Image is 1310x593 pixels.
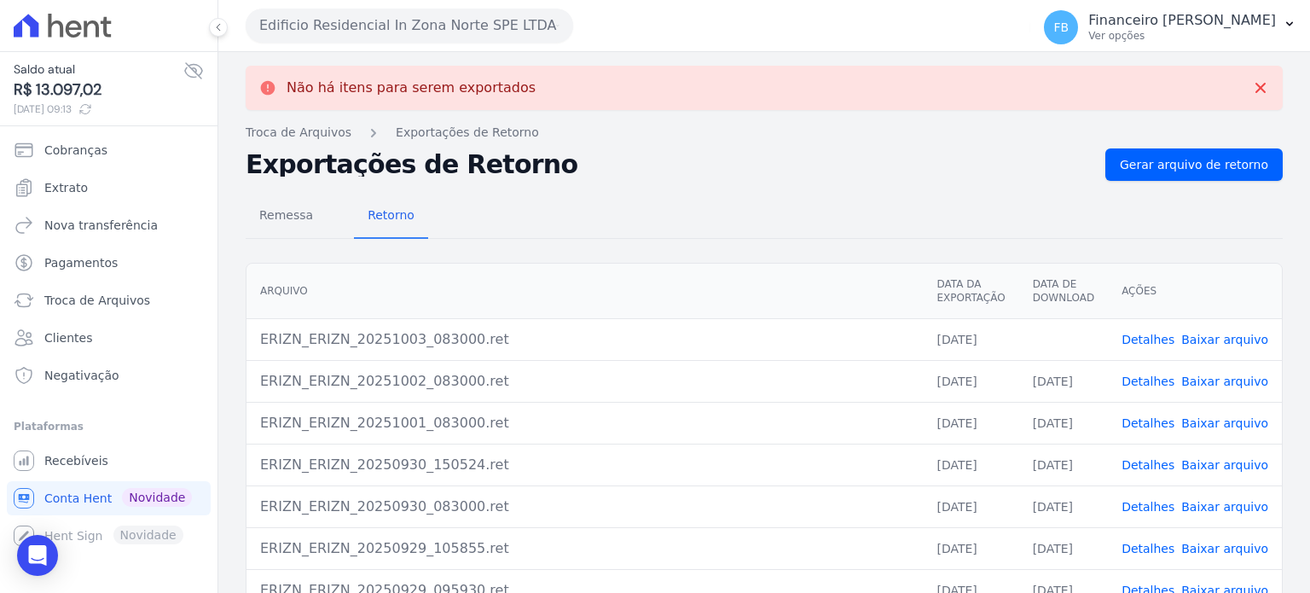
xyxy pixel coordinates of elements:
[1122,542,1174,555] a: Detalhes
[1019,444,1108,485] td: [DATE]
[1105,148,1283,181] a: Gerar arquivo de retorno
[1122,333,1174,346] a: Detalhes
[1181,542,1268,555] a: Baixar arquivo
[7,321,211,355] a: Clientes
[1019,264,1108,319] th: Data de Download
[7,171,211,205] a: Extrato
[1019,402,1108,444] td: [DATE]
[1122,500,1174,514] a: Detalhes
[1053,21,1069,33] span: FB
[246,153,1092,177] h2: Exportações de Retorno
[14,61,183,78] span: Saldo atual
[1122,416,1174,430] a: Detalhes
[14,133,204,553] nav: Sidebar
[1019,527,1108,569] td: [DATE]
[246,124,351,142] a: Troca de Arquivos
[7,444,211,478] a: Recebíveis
[260,538,909,559] div: ERIZN_ERIZN_20250929_105855.ret
[1019,485,1108,527] td: [DATE]
[923,264,1018,319] th: Data da Exportação
[44,452,108,469] span: Recebíveis
[1088,29,1276,43] p: Ver opções
[1181,500,1268,514] a: Baixar arquivo
[923,402,1018,444] td: [DATE]
[923,527,1018,569] td: [DATE]
[122,488,192,507] span: Novidade
[1088,12,1276,29] p: Financeiro [PERSON_NAME]
[14,102,183,117] span: [DATE] 09:13
[260,413,909,433] div: ERIZN_ERIZN_20251001_083000.ret
[923,318,1018,360] td: [DATE]
[44,217,158,234] span: Nova transferência
[44,254,118,271] span: Pagamentos
[357,198,425,232] span: Retorno
[7,246,211,280] a: Pagamentos
[1108,264,1282,319] th: Ações
[1181,458,1268,472] a: Baixar arquivo
[7,481,211,515] a: Conta Hent Novidade
[246,9,573,43] button: Edificio Residencial In Zona Norte SPE LTDA
[7,208,211,242] a: Nova transferência
[1122,375,1174,388] a: Detalhes
[44,292,150,309] span: Troca de Arquivos
[1030,3,1310,51] button: FB Financeiro [PERSON_NAME] Ver opções
[246,195,327,239] a: Remessa
[249,198,323,232] span: Remessa
[1181,375,1268,388] a: Baixar arquivo
[260,371,909,392] div: ERIZN_ERIZN_20251002_083000.ret
[7,133,211,167] a: Cobranças
[7,358,211,392] a: Negativação
[14,78,183,102] span: R$ 13.097,02
[44,490,112,507] span: Conta Hent
[44,142,107,159] span: Cobranças
[1181,416,1268,430] a: Baixar arquivo
[396,124,539,142] a: Exportações de Retorno
[354,195,428,239] a: Retorno
[923,360,1018,402] td: [DATE]
[246,264,923,319] th: Arquivo
[1120,156,1268,173] span: Gerar arquivo de retorno
[44,367,119,384] span: Negativação
[1181,333,1268,346] a: Baixar arquivo
[44,329,92,346] span: Clientes
[14,416,204,437] div: Plataformas
[44,179,88,196] span: Extrato
[1019,360,1108,402] td: [DATE]
[923,444,1018,485] td: [DATE]
[246,124,1283,142] nav: Breadcrumb
[260,497,909,517] div: ERIZN_ERIZN_20250930_083000.ret
[7,283,211,317] a: Troca de Arquivos
[1122,458,1174,472] a: Detalhes
[923,485,1018,527] td: [DATE]
[17,535,58,576] div: Open Intercom Messenger
[260,329,909,350] div: ERIZN_ERIZN_20251003_083000.ret
[260,455,909,475] div: ERIZN_ERIZN_20250930_150524.ret
[287,79,536,96] p: Não há itens para serem exportados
